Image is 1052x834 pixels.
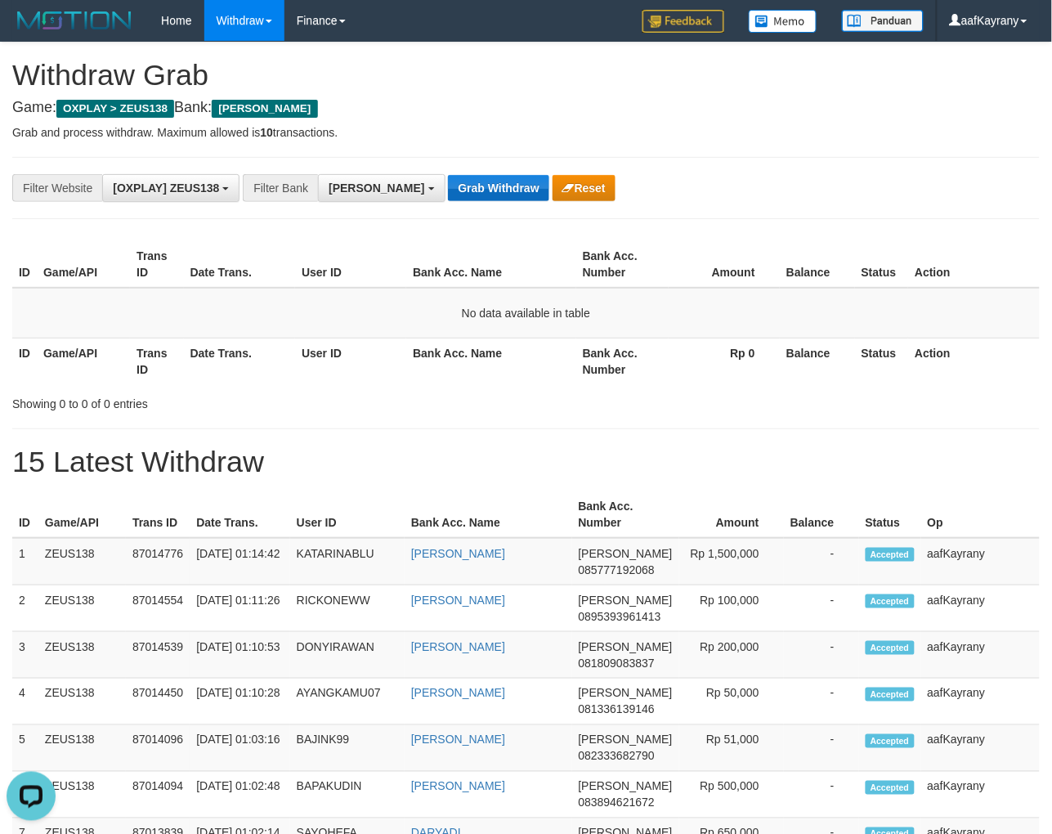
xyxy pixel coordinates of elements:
td: aafKayrany [921,679,1040,725]
a: [PERSON_NAME] [411,547,505,560]
a: [PERSON_NAME] [411,640,505,653]
td: [DATE] 01:10:53 [190,632,289,679]
button: Grab Withdraw [448,175,548,201]
div: Filter Bank [243,174,318,202]
td: Rp 200,000 [679,632,784,679]
th: Date Trans. [184,241,296,288]
span: Accepted [866,548,915,562]
span: [PERSON_NAME] [212,100,317,118]
a: [PERSON_NAME] [411,687,505,700]
td: - [784,538,859,585]
td: - [784,679,859,725]
th: User ID [295,338,406,384]
th: ID [12,241,37,288]
span: Copy 0895393961413 to clipboard [579,610,661,623]
td: - [784,585,859,632]
span: Copy 081809083837 to clipboard [579,657,655,670]
td: Rp 50,000 [679,679,784,725]
th: Game/API [37,338,130,384]
h1: 15 Latest Withdraw [12,446,1040,478]
span: Copy 085777192068 to clipboard [579,563,655,576]
td: AYANGKAMU07 [290,679,405,725]
td: 5 [12,725,38,772]
button: Open LiveChat chat widget [7,7,56,56]
span: Accepted [866,734,915,748]
span: [PERSON_NAME] [329,182,424,195]
th: Balance [780,338,855,384]
td: BAPAKUDIN [290,772,405,818]
td: [DATE] 01:02:48 [190,772,289,818]
span: [PERSON_NAME] [579,547,673,560]
td: 87014096 [126,725,190,772]
th: Bank Acc. Number [576,338,669,384]
td: RICKONEWW [290,585,405,632]
td: aafKayrany [921,585,1040,632]
th: Balance [784,491,859,538]
td: 2 [12,585,38,632]
th: Trans ID [130,241,183,288]
span: Accepted [866,641,915,655]
a: [PERSON_NAME] [411,594,505,607]
td: BAJINK99 [290,725,405,772]
td: - [784,632,859,679]
span: Copy 083894621672 to clipboard [579,796,655,809]
th: Amount [669,241,780,288]
img: Button%20Memo.svg [749,10,817,33]
span: [PERSON_NAME] [579,687,673,700]
img: panduan.png [842,10,924,32]
span: Accepted [866,594,915,608]
td: 87014450 [126,679,190,725]
span: [PERSON_NAME] [579,733,673,747]
th: User ID [290,491,405,538]
span: [PERSON_NAME] [579,640,673,653]
h4: Game: Bank: [12,100,1040,116]
span: [OXPLAY] ZEUS138 [113,182,219,195]
th: Action [908,241,1040,288]
div: Filter Website [12,174,102,202]
a: [PERSON_NAME] [411,733,505,747]
th: Status [855,241,909,288]
span: [PERSON_NAME] [579,594,673,607]
td: - [784,725,859,772]
td: [DATE] 01:11:26 [190,585,289,632]
span: Accepted [866,688,915,702]
td: 1 [12,538,38,585]
td: ZEUS138 [38,679,126,725]
td: Rp 51,000 [679,725,784,772]
th: Balance [780,241,855,288]
span: [PERSON_NAME] [579,780,673,793]
th: Status [855,338,909,384]
td: 87014094 [126,772,190,818]
th: Bank Acc. Name [405,491,572,538]
td: Rp 1,500,000 [679,538,784,585]
img: Feedback.jpg [642,10,724,33]
th: Op [921,491,1040,538]
th: Bank Acc. Number [576,241,669,288]
td: ZEUS138 [38,538,126,585]
th: ID [12,491,38,538]
td: Rp 500,000 [679,772,784,818]
td: ZEUS138 [38,725,126,772]
button: Reset [553,175,616,201]
th: Bank Acc. Number [572,491,679,538]
th: Action [908,338,1040,384]
img: MOTION_logo.png [12,8,137,33]
span: Copy 082333682790 to clipboard [579,750,655,763]
th: Status [859,491,921,538]
div: Showing 0 to 0 of 0 entries [12,389,426,412]
td: 87014776 [126,538,190,585]
strong: 10 [260,126,273,139]
span: Copy 081336139146 to clipboard [579,703,655,716]
td: Rp 100,000 [679,585,784,632]
th: Trans ID [126,491,190,538]
th: Bank Acc. Name [406,241,576,288]
h1: Withdraw Grab [12,59,1040,92]
td: 4 [12,679,38,725]
th: Trans ID [130,338,183,384]
th: Date Trans. [190,491,289,538]
th: Bank Acc. Name [406,338,576,384]
a: [PERSON_NAME] [411,780,505,793]
th: User ID [295,241,406,288]
td: [DATE] 01:10:28 [190,679,289,725]
button: [OXPLAY] ZEUS138 [102,174,239,202]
